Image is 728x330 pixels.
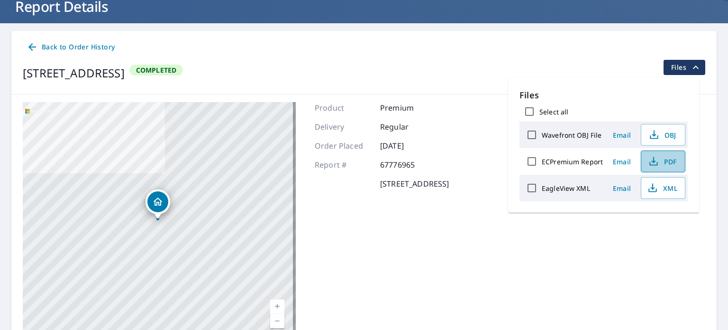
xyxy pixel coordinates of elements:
button: OBJ [641,124,685,146]
span: Files [671,62,701,73]
p: Delivery [315,121,372,132]
div: Dropped pin, building 1, Residential property, 1261 Lamanto Ave E Jacksonville, FL 32211 [146,189,170,219]
button: XML [641,177,685,199]
span: Email [610,157,633,166]
label: Select all [539,107,568,116]
span: Back to Order History [27,41,115,53]
p: Product [315,102,372,113]
span: XML [647,182,677,194]
label: EagleView XML [542,184,590,193]
button: Email [607,128,637,142]
label: ECPremium Report [542,157,603,166]
span: Email [610,131,633,140]
label: Wavefront OBJ File [542,131,601,140]
button: filesDropdownBtn-67776965 [663,60,705,75]
p: Premium [380,102,437,113]
span: OBJ [647,129,677,141]
a: Current Level 17, Zoom Out [270,314,284,328]
p: [DATE] [380,140,437,151]
button: PDF [641,151,685,172]
p: [STREET_ADDRESS] [380,178,449,189]
p: Files [519,89,688,102]
span: PDF [647,156,677,167]
button: Email [607,154,637,169]
a: Current Level 17, Zoom In [270,300,284,314]
div: [STREET_ADDRESS] [23,65,125,82]
p: Order Placed [315,140,372,151]
p: 67776965 [380,159,437,170]
span: Completed [130,66,182,75]
button: Email [607,181,637,196]
p: Report # [315,159,372,170]
a: Back to Order History [23,38,118,56]
span: Email [610,184,633,193]
p: Regular [380,121,437,132]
